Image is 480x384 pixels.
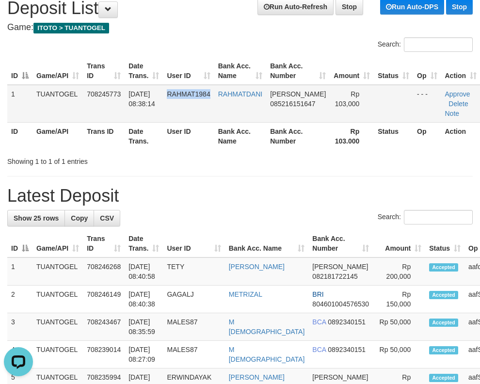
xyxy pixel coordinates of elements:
a: Copy [64,210,94,226]
span: CSV [100,214,114,222]
span: Copy 0892340151 to clipboard [328,318,366,326]
span: Rp 103,000 [335,90,360,108]
td: GAGALJ [163,286,224,313]
td: MALES87 [163,313,224,341]
td: Rp 50,000 [373,313,425,341]
th: Bank Acc. Number: activate to sort column ascending [308,230,373,257]
th: Trans ID [83,122,125,150]
td: - - - [413,85,441,123]
th: User ID: activate to sort column ascending [163,57,214,85]
th: Bank Acc. Name: activate to sort column ascending [214,57,267,85]
th: ID [7,122,32,150]
span: Accepted [429,346,458,354]
td: TUANTOGEL [32,257,83,286]
a: Show 25 rows [7,210,65,226]
span: Copy [71,214,88,222]
a: METRIZAL [229,290,262,298]
td: Rp 50,000 [373,341,425,368]
span: RAHMAT1984 [167,90,210,98]
td: TUANTOGEL [32,85,83,123]
span: Accepted [429,374,458,382]
span: [DATE] 08:38:14 [128,90,155,108]
label: Search: [378,210,473,224]
th: Amount: activate to sort column ascending [373,230,425,257]
span: BCA [312,346,326,353]
th: Status: activate to sort column ascending [374,57,413,85]
a: RAHMATDANI [218,90,263,98]
th: Bank Acc. Number: activate to sort column ascending [266,57,330,85]
div: Showing 1 to 1 of 1 entries [7,153,193,166]
td: 708243467 [83,313,125,341]
span: Copy 0892340151 to clipboard [328,346,366,353]
th: Bank Acc. Number [266,122,330,150]
td: 708246268 [83,257,125,286]
span: Copy 804601004576530 to clipboard [312,300,369,308]
th: Date Trans.: activate to sort column ascending [125,57,163,85]
td: [DATE] 08:40:58 [125,257,163,286]
th: Op: activate to sort column ascending [413,57,441,85]
td: TUANTOGEL [32,313,83,341]
a: CSV [94,210,120,226]
th: Game/API [32,122,83,150]
a: M [DEMOGRAPHIC_DATA] [229,318,305,336]
h4: Game: [7,23,473,32]
input: Search: [404,210,473,224]
td: TUANTOGEL [32,286,83,313]
button: Open LiveChat chat widget [4,4,33,33]
th: Trans ID: activate to sort column ascending [83,57,125,85]
span: [PERSON_NAME] [312,373,368,381]
span: Accepted [429,263,458,272]
th: Bank Acc. Name: activate to sort column ascending [225,230,309,257]
th: ID: activate to sort column descending [7,57,32,85]
span: Accepted [429,319,458,327]
span: BCA [312,318,326,326]
th: Status: activate to sort column ascending [425,230,464,257]
th: User ID [163,122,214,150]
td: 3 [7,313,32,341]
span: 708245773 [87,90,121,98]
td: 2 [7,286,32,313]
span: [PERSON_NAME] [312,263,368,271]
h1: Latest Deposit [7,186,473,206]
td: Rp 200,000 [373,257,425,286]
a: Delete [448,100,468,108]
a: M [DEMOGRAPHIC_DATA] [229,346,305,363]
th: Op [413,122,441,150]
th: Date Trans. [125,122,163,150]
label: Search: [378,37,473,52]
td: [DATE] 08:35:59 [125,313,163,341]
th: Status [374,122,413,150]
span: Copy 085216151647 to clipboard [270,100,315,108]
th: Trans ID: activate to sort column ascending [83,230,125,257]
td: TUANTOGEL [32,341,83,368]
td: [DATE] 08:40:38 [125,286,163,313]
span: BRI [312,290,323,298]
a: [PERSON_NAME] [229,373,285,381]
span: Show 25 rows [14,214,59,222]
a: [PERSON_NAME] [229,263,285,271]
td: 4 [7,341,32,368]
th: Bank Acc. Name [214,122,267,150]
td: [DATE] 08:27:09 [125,341,163,368]
td: 708246149 [83,286,125,313]
td: 1 [7,85,32,123]
span: [PERSON_NAME] [270,90,326,98]
td: TETY [163,257,224,286]
th: ID: activate to sort column descending [7,230,32,257]
td: 708239014 [83,341,125,368]
th: Game/API: activate to sort column ascending [32,230,83,257]
td: MALES87 [163,341,224,368]
a: Approve [445,90,470,98]
span: Copy 082181722145 to clipboard [312,272,357,280]
input: Search: [404,37,473,52]
th: Rp 103.000 [330,122,374,150]
span: ITOTO > TUANTOGEL [33,23,109,33]
th: Amount: activate to sort column ascending [330,57,374,85]
th: Date Trans.: activate to sort column ascending [125,230,163,257]
td: Rp 150,000 [373,286,425,313]
th: Game/API: activate to sort column ascending [32,57,83,85]
a: Note [445,110,460,117]
span: Accepted [429,291,458,299]
th: User ID: activate to sort column ascending [163,230,224,257]
td: 1 [7,257,32,286]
